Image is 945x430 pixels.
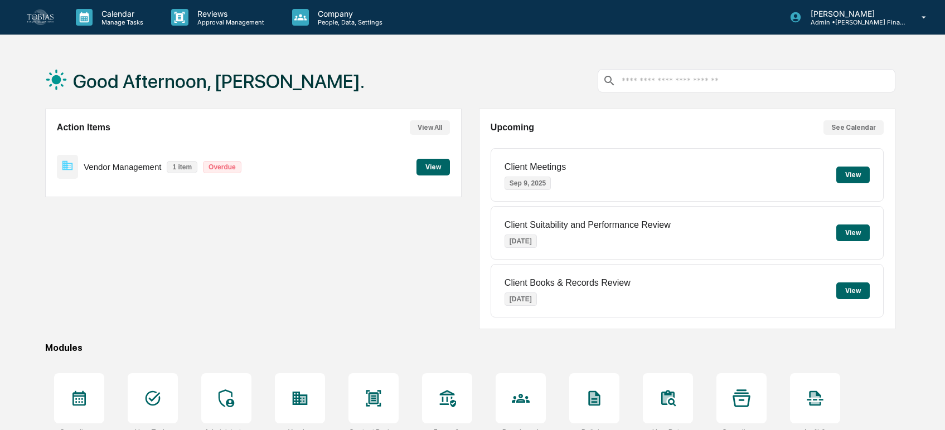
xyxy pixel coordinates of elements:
[505,177,551,190] p: Sep 9, 2025
[27,9,54,25] img: logo
[505,220,671,230] p: Client Suitability and Performance Review
[203,161,241,173] p: Overdue
[823,120,884,135] button: See Calendar
[93,9,149,18] p: Calendar
[309,9,388,18] p: Company
[505,278,631,288] p: Client Books & Records Review
[57,123,110,133] h2: Action Items
[491,123,534,133] h2: Upcoming
[802,18,905,26] p: Admin • [PERSON_NAME] Financial Advisors
[410,120,450,135] button: View All
[73,70,365,92] h1: Good Afternoon, [PERSON_NAME].
[416,161,450,172] a: View
[505,292,537,306] p: [DATE]
[836,167,870,183] button: View
[836,224,870,241] button: View
[309,18,388,26] p: People, Data, Settings
[416,159,450,175] button: View
[802,9,905,18] p: [PERSON_NAME]
[188,18,270,26] p: Approval Management
[505,234,537,248] p: [DATE]
[505,162,566,172] p: Client Meetings
[45,343,896,353] div: Modules
[93,18,149,26] p: Manage Tasks
[167,161,197,173] p: 1 item
[84,162,161,172] p: Vendor Management
[836,282,870,299] button: View
[188,9,270,18] p: Reviews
